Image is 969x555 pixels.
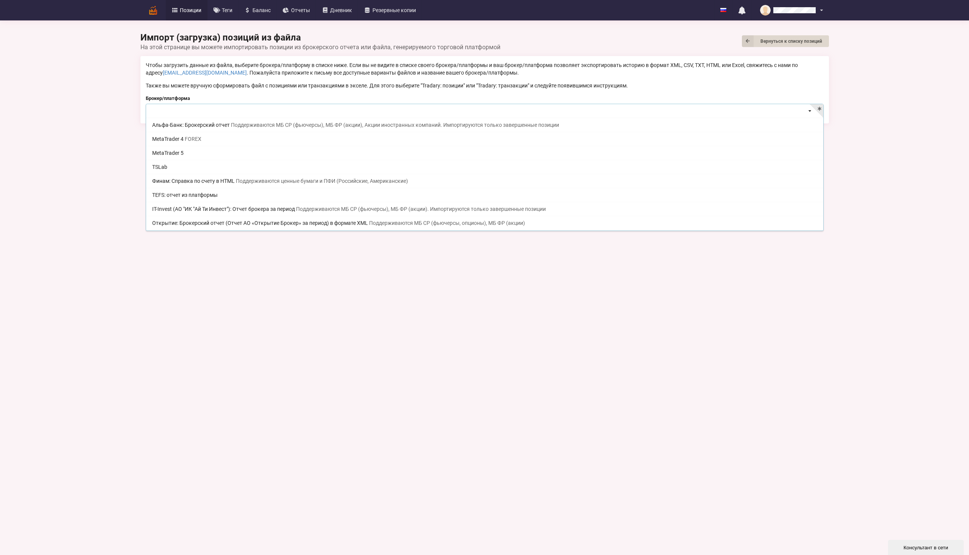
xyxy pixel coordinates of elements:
div: TSLab [146,160,823,174]
label: Брокер/платформа [146,95,824,102]
span: Поддерживаются ценные бумаги и ПФИ (Российские, Американские) [236,178,408,184]
div: Сбербанк (Quik) в формате Excel [146,230,823,244]
a: [EMAIL_ADDRESS][DOMAIN_NAME] [163,70,247,76]
div: TEFS: отчет из платформы [146,188,823,202]
p: Чтобы загрузить данные из файла, выберите брокера/платформу в списке ниже. Если вы не видите в сп... [146,61,824,76]
span: FOREX [185,136,201,142]
div: Импорт (загрузка) позиций из файла [140,32,829,51]
p: Также вы можете вручную сформировать файл с позициями или транзакциями в экселе. Для этого выбери... [146,82,824,89]
span: Резервные копии [372,8,416,13]
span: Поддерживаются МБ СР (фьючерсы), МБ ФР (акции). Импортируются только завершенные позиции [296,206,546,212]
img: logo-5391b84d95ca78eb0fcbe8eb83ca0fe5.png [146,4,160,17]
span: Дневник [330,8,352,13]
span: Баланс [252,8,271,13]
span: Позиции [180,8,201,13]
img: no_avatar_64x64-c1df70be568ff5ffbc6dc4fa4a63b692.png [760,5,771,16]
div: Финам: Справка по счету в HTML [146,174,823,188]
a: Вернуться к списку позиций [742,35,829,47]
span: Теги [222,8,232,13]
div: Альфа-Банк: Брокерский отчет [146,118,823,132]
span: Поддерживаются МБ CР (фьючерсы, опционы), МБ ФР (акции) [369,220,525,226]
div: © 2025 - Tradary. Электронный адрес службы поддержки — . Новости и справочные материалы — | [140,134,829,150]
div: На этой странице вы можете импортировать позиции из брокерского отчета или файла, генерируемого т... [140,44,829,51]
iframe: chat widget [888,538,965,555]
div: IT-Invest (АО "ИК "Ай Ти Инвест"): Отчет брокера за период [146,202,823,216]
div: MetaTrader 5 [146,146,823,160]
span: Отчеты [291,8,310,13]
div: MetaTrader 4 [146,132,823,146]
span: Поддерживаются МБ СР (фьючерсы), МБ ФР (акции), Акции иностранных компаний. Импортируются только ... [231,122,559,128]
div: Открытие: Брокерский отчет (Отчет АО «Открытие Брокер» за период) в формате XML [146,216,823,230]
